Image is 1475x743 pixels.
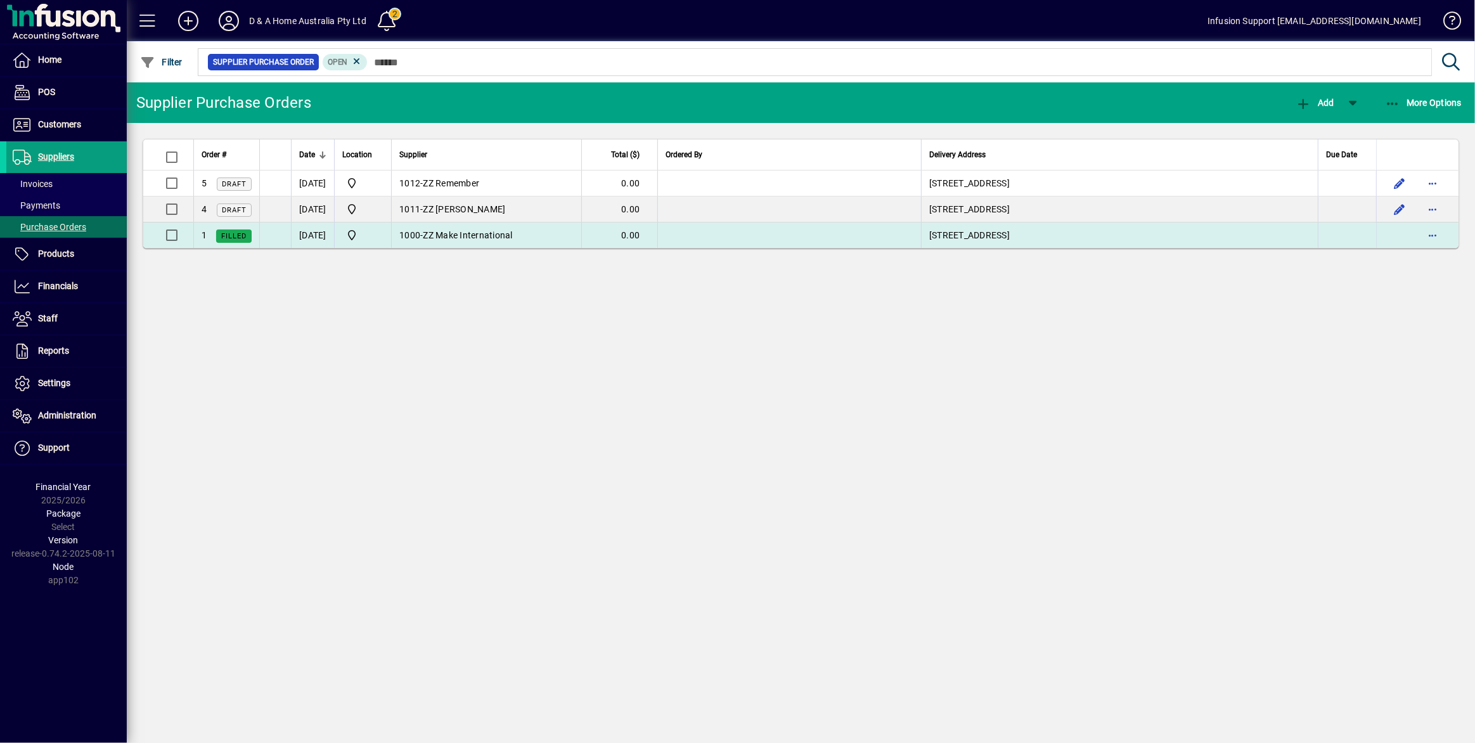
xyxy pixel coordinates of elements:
[1385,98,1462,108] span: More Options
[221,232,247,240] span: Filled
[6,77,127,108] a: POS
[423,230,513,240] span: ZZ Make International
[921,197,1318,223] td: [STREET_ADDRESS]
[929,148,986,162] span: Delivery Address
[1389,199,1410,219] button: Edit
[291,223,334,248] td: [DATE]
[1389,173,1410,193] button: Edit
[209,10,249,32] button: Profile
[213,56,314,68] span: Supplier Purchase Order
[38,443,70,453] span: Support
[1296,98,1334,108] span: Add
[399,148,574,162] div: Supplier
[38,249,74,259] span: Products
[222,206,247,214] span: Draft
[589,148,651,162] div: Total ($)
[6,432,127,464] a: Support
[399,230,420,240] span: 1000
[342,148,383,162] div: Location
[6,109,127,141] a: Customers
[6,335,127,367] a: Reports
[299,148,326,162] div: Date
[222,180,247,188] span: Draft
[1326,148,1357,162] span: Due Date
[38,87,55,97] span: POS
[202,178,207,188] span: 5
[581,171,657,197] td: 0.00
[13,179,53,189] span: Invoices
[137,51,186,74] button: Filter
[1422,225,1443,245] button: More options
[6,238,127,270] a: Products
[38,152,74,162] span: Suppliers
[342,228,383,243] span: D & A Home Australia Pty Ltd
[6,216,127,238] a: Purchase Orders
[391,223,581,248] td: -
[36,482,91,492] span: Financial Year
[38,313,58,323] span: Staff
[1382,91,1465,114] button: More Options
[323,54,368,70] mat-chip: Completion Status: Open
[399,178,420,188] span: 1012
[6,195,127,216] a: Payments
[49,535,79,545] span: Version
[6,271,127,302] a: Financials
[140,57,183,67] span: Filter
[6,44,127,76] a: Home
[1422,199,1443,219] button: More options
[6,400,127,432] a: Administration
[13,200,60,210] span: Payments
[666,148,702,162] span: Ordered By
[391,171,581,197] td: -
[299,148,315,162] span: Date
[38,55,61,65] span: Home
[38,119,81,129] span: Customers
[291,197,334,223] td: [DATE]
[921,223,1318,248] td: [STREET_ADDRESS]
[13,222,86,232] span: Purchase Orders
[136,93,311,113] div: Supplier Purchase Orders
[46,508,81,519] span: Package
[921,171,1318,197] td: [STREET_ADDRESS]
[53,562,74,572] span: Node
[6,173,127,195] a: Invoices
[611,148,640,162] span: Total ($)
[581,197,657,223] td: 0.00
[666,148,913,162] div: Ordered By
[1422,173,1443,193] button: More options
[399,148,427,162] span: Supplier
[399,204,420,214] span: 1011
[391,197,581,223] td: -
[168,10,209,32] button: Add
[38,410,96,420] span: Administration
[202,148,226,162] span: Order #
[1434,3,1459,44] a: Knowledge Base
[202,204,207,214] span: 4
[342,202,383,217] span: D & A Home Australia Pty Ltd
[423,204,506,214] span: ZZ [PERSON_NAME]
[202,230,207,240] span: 1
[423,178,480,188] span: ZZ Remember
[38,378,70,388] span: Settings
[6,303,127,335] a: Staff
[581,223,657,248] td: 0.00
[38,346,69,356] span: Reports
[202,148,252,162] div: Order #
[1208,11,1421,31] div: Infusion Support [EMAIL_ADDRESS][DOMAIN_NAME]
[291,171,334,197] td: [DATE]
[249,11,366,31] div: D & A Home Australia Pty Ltd
[1292,91,1337,114] button: Add
[38,281,78,291] span: Financials
[328,58,348,67] span: Open
[1326,148,1369,162] div: Due Date
[342,148,372,162] span: Location
[342,176,383,191] span: D & A Home Australia Pty Ltd
[6,368,127,399] a: Settings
